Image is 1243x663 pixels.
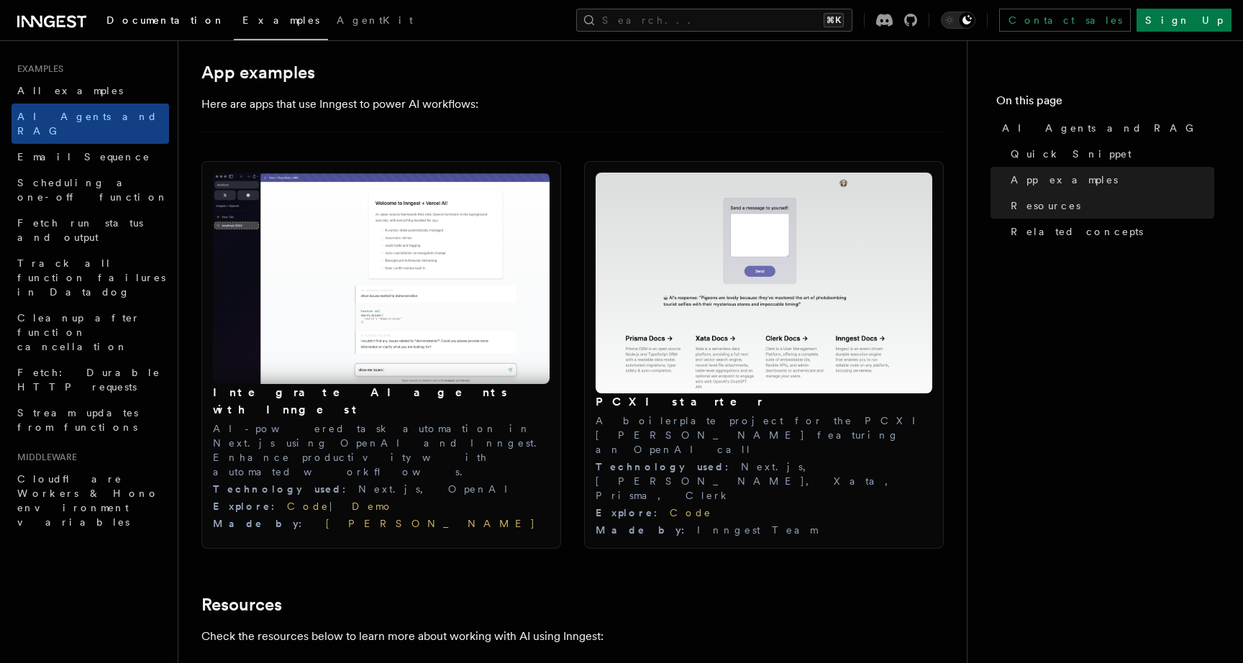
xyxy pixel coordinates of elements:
img: PCXI starter [596,173,932,394]
a: Quick Snippet [1005,141,1214,167]
a: Fetch: Durable HTTP requests [12,360,169,400]
span: Fetch run status and output [17,217,143,243]
span: Explore : [596,507,670,518]
span: All examples [17,85,123,96]
p: A boilerplate project for the PCXI [PERSON_NAME] featuring an OpenAI call [596,413,932,457]
a: App examples [201,63,315,83]
span: App examples [1011,173,1118,187]
a: Sign Up [1137,9,1231,32]
span: Resources [1011,198,1080,213]
a: Examples [234,4,328,40]
a: Resources [201,595,282,615]
span: Quick Snippet [1011,147,1132,161]
a: App examples [1005,167,1214,193]
span: Technology used : [596,461,741,472]
a: Code [287,500,329,512]
kbd: ⌘K [824,13,844,27]
span: Examples [12,63,63,75]
span: Fetch: Durable HTTP requests [17,367,160,393]
button: Search...⌘K [576,9,852,32]
span: Technology used : [213,483,358,495]
a: All examples [12,78,169,104]
h4: On this page [996,92,1214,115]
span: Cleanup after function cancellation [17,312,140,352]
span: Stream updates from functions [17,407,138,433]
button: Toggle dark mode [941,12,975,29]
p: Check the resources below to learn more about working with AI using Inngest: [201,626,777,646]
div: Next.js, [PERSON_NAME], Xata, Prisma, Clerk [596,459,932,503]
span: Track all function failures in Datadog [17,257,165,298]
span: Made by : [213,518,314,529]
a: Cleanup after function cancellation [12,305,169,360]
a: Scheduling a one-off function [12,170,169,210]
a: Documentation [98,4,234,39]
span: Explore : [213,500,287,512]
span: Documentation [106,14,225,26]
a: Demo [352,500,393,512]
a: Cloudflare Workers & Hono environment variables [12,466,169,535]
span: Made by : [596,524,697,536]
span: Examples [242,14,319,26]
a: Track all function failures in Datadog [12,250,169,305]
img: Integrate AI agents with Inngest [213,173,550,384]
span: Related concepts [1011,224,1143,239]
span: Email Sequence [17,151,150,163]
div: Inngest Team [596,523,932,537]
a: Fetch run status and output [12,210,169,250]
span: AgentKit [337,14,413,26]
a: Email Sequence [12,144,169,170]
h3: PCXI starter [596,393,932,411]
span: Scheduling a one-off function [17,177,168,203]
a: Resources [1005,193,1214,219]
span: Middleware [12,452,77,463]
div: Next.js, OpenAI [213,482,550,496]
a: AgentKit [328,4,422,39]
p: Here are apps that use Inngest to power AI workflows: [201,94,777,114]
p: AI-powered task automation in Next.js using OpenAI and Inngest. Enhance productivity with automat... [213,421,550,479]
a: Related concepts [1005,219,1214,244]
span: Cloudflare Workers & Hono environment variables [17,473,159,528]
a: AI Agents and RAG [12,104,169,144]
span: AI Agents and RAG [1002,121,1201,135]
a: Stream updates from functions [12,400,169,440]
a: [PERSON_NAME] [314,518,536,529]
h3: Integrate AI agents with Inngest [213,384,550,419]
a: Code [670,507,712,518]
a: Contact sales [999,9,1131,32]
div: | [213,499,550,513]
span: AI Agents and RAG [17,111,158,137]
a: AI Agents and RAG [996,115,1214,141]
